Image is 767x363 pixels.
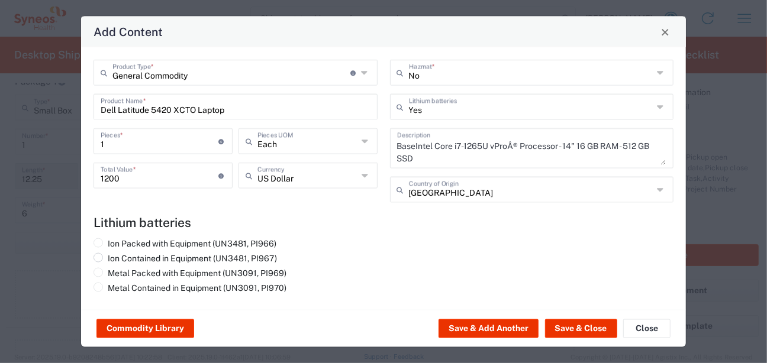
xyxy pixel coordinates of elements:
[94,283,286,293] label: Metal Contained in Equipment (UN3091, PI970)
[96,319,194,338] button: Commodity Library
[545,319,617,338] button: Save & Close
[439,319,539,338] button: Save & Add Another
[94,268,286,278] label: Metal Packed with Equipment (UN3091, PI969)
[94,253,277,264] label: Ion Contained in Equipment (UN3481, PI967)
[623,319,671,338] button: Close
[657,24,673,40] button: Close
[94,238,276,249] label: Ion Packed with Equipment (UN3481, PI966)
[94,215,673,230] h4: Lithium batteries
[94,23,163,40] h4: Add Content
